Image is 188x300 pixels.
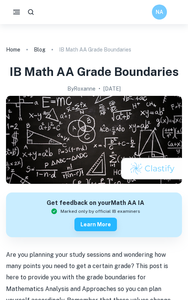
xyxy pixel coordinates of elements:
h6: NA [155,8,164,16]
a: Blog [34,44,45,55]
h6: Get feedback on your Math AA IA [47,198,144,208]
p: • [99,85,100,93]
button: NA [152,5,167,20]
h1: IB Math AA Grade Boundaries [9,64,179,80]
a: Get feedback on yourMath AA IAMarked only by official IB examinersLearn more [6,192,182,237]
h2: By Roxanne [67,85,96,93]
h2: [DATE] [103,85,121,93]
img: IB Math AA Grade Boundaries cover image [6,96,182,184]
a: Home [6,44,20,55]
p: IB Math AA Grade Boundaries [59,45,131,54]
span: Marked only by official IB examiners [61,208,140,215]
button: Learn more [74,218,117,231]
